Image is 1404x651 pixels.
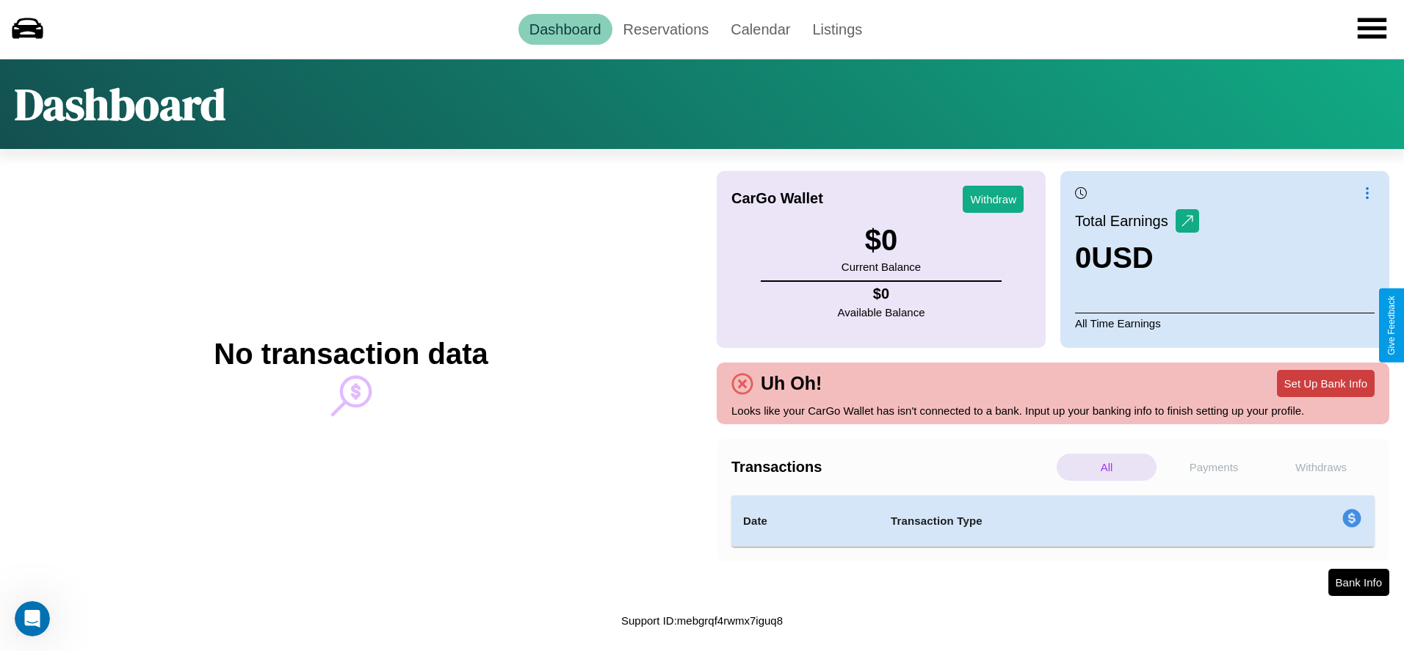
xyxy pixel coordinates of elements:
[518,14,612,45] a: Dashboard
[753,373,829,394] h4: Uh Oh!
[731,190,823,207] h4: CarGo Wallet
[1271,454,1371,481] p: Withdraws
[891,512,1223,530] h4: Transaction Type
[621,611,783,630] p: Support ID: mebgrqf4rwmx7iguq8
[731,401,1375,421] p: Looks like your CarGo Wallet has isn't connected to a bank. Input up your banking info to finish ...
[612,14,720,45] a: Reservations
[1277,370,1375,397] button: Set Up Bank Info
[1386,296,1397,355] div: Give Feedback
[963,186,1024,213] button: Withdraw
[1075,241,1199,274] h3: 0 USD
[801,14,873,45] a: Listings
[214,338,488,371] h2: No transaction data
[15,74,225,134] h1: Dashboard
[731,495,1375,547] table: simple table
[838,286,925,302] h4: $ 0
[1328,569,1389,596] button: Bank Info
[1164,454,1264,481] p: Payments
[842,257,921,277] p: Current Balance
[15,601,50,636] iframe: Intercom live chat
[838,302,925,322] p: Available Balance
[743,512,867,530] h4: Date
[1075,313,1375,333] p: All Time Earnings
[731,459,1053,476] h4: Transactions
[720,14,801,45] a: Calendar
[1075,208,1176,234] p: Total Earnings
[1057,454,1157,481] p: All
[842,224,921,257] h3: $ 0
